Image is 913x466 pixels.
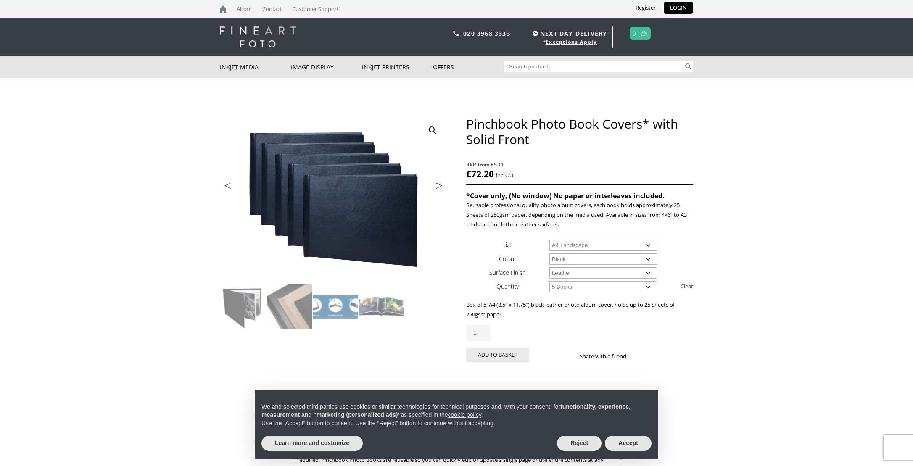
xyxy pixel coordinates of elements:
[605,436,652,451] button: Accept
[636,353,643,360] img: facebook sharing button
[646,353,653,360] img: twitter sharing button
[448,411,481,418] a: cookie policy
[313,284,358,329] img: Pinchbook Photo Book Covers* with Solid Front - Image 3
[466,168,471,180] span: £
[261,403,631,419] strong: functionality, experience, measurement and “marketing (personalized ads)”
[629,2,662,14] a: Register
[683,61,693,72] button: Search
[502,241,513,249] label: Size
[267,284,312,329] img: Pinchbook Photo Book Covers* with Solid Front - Image 2
[248,383,665,466] div: Notice
[220,56,291,78] a: Inkjet Media
[466,200,693,229] p: Reusable professional quality photo album covers, each book holds approximately 25 Sheets of 250g...
[220,26,296,47] img: logo-white.svg
[546,38,597,45] a: Exceptions Apply
[433,56,504,78] a: Offers
[261,403,652,419] p: We and selected third parties use cookies or similar technologies for technical purposes and, wit...
[425,123,440,138] a: View full-screen image gallery
[557,436,602,451] button: Reject
[362,56,433,78] a: Inkjet Printers
[466,191,693,200] h4: *Cover only, (No window) No paper or interleaves included.
[463,29,510,37] a: 020 3968 3333
[359,284,404,329] img: Pinchbook Photo Book Covers* with Solid Front - Image 4
[657,353,663,360] img: email sharing button
[466,168,494,180] bdi: 72.20
[466,300,693,319] p: Box of 5, A4 (8.5″ x 11.75″) black leather photo album cover, holds up to 25 Sheets of 250gsm paper.
[267,330,312,376] img: Pinchbook Photo Book Covers* with Solid Front - Image 6
[313,330,358,376] img: Pinchbook Photo Book Covers* with Solid Front - Image 7
[466,325,491,341] input: Product quantity
[466,116,693,147] h1: Pinchbook Photo Book Covers* with Solid Front
[499,255,516,263] label: Colour
[261,419,652,428] p: Use the “Accept” button to consent. Use the “Reject” button to continue without accepting.
[580,352,636,361] p: Share with a friend
[466,160,693,169] span: RRP from £5.11
[496,282,519,290] label: Quantity
[533,31,538,36] img: time.svg
[291,56,362,78] a: Image Display
[681,279,693,293] a: Clear options
[641,31,647,36] img: basket.svg
[504,61,684,72] input: Search products…
[359,330,404,376] img: Pinchbook Photo Book Covers* with Solid Front - Image 8
[664,2,693,14] a: LOGIN
[489,269,526,276] label: Surface Finish
[466,348,529,362] button: Add to basket
[261,436,363,451] button: Learn more and customize
[633,27,636,39] a: 0
[220,330,266,376] img: Pinchbook Photo Book Covers* with Solid Front - Image 5
[530,29,607,38] span: NEXT DAY DELIVERY
[220,284,266,329] img: Pinchbook Photo Book Covers* with Solid Front
[453,31,459,36] img: phone.svg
